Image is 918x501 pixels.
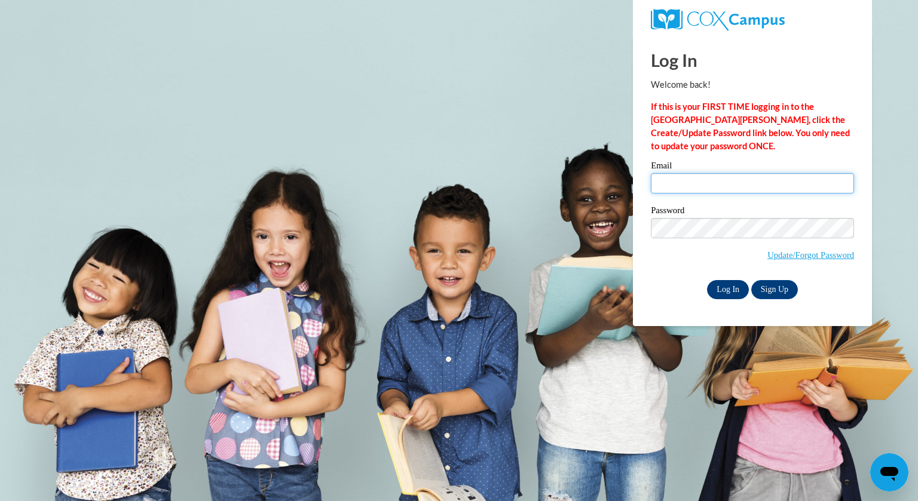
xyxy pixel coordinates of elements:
[767,250,854,260] a: Update/Forgot Password
[751,280,798,299] a: Sign Up
[651,9,785,30] img: COX Campus
[651,9,854,30] a: COX Campus
[651,206,854,218] label: Password
[651,48,854,72] h1: Log In
[651,78,854,91] p: Welcome back!
[651,102,850,151] strong: If this is your FIRST TIME logging in to the [GEOGRAPHIC_DATA][PERSON_NAME], click the Create/Upd...
[707,280,749,299] input: Log In
[870,453,908,491] iframe: Button to launch messaging window
[651,161,854,173] label: Email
